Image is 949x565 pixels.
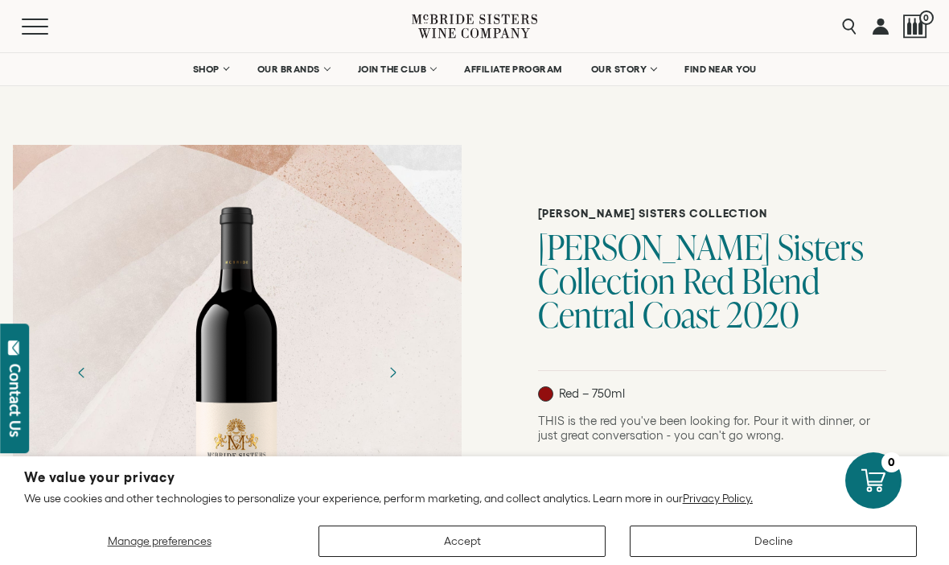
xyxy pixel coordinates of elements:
button: Manage preferences [24,526,294,557]
button: Mobile Menu Trigger [22,19,80,35]
h2: We value your privacy [24,471,925,485]
a: AFFILIATE PROGRAM [454,53,573,85]
a: JOIN THE CLUB [347,53,446,85]
a: FIND NEAR YOU [674,53,767,85]
a: SHOP [183,53,239,85]
span: AFFILIATE PROGRAM [464,64,562,75]
button: Decline [630,526,917,557]
div: 0 [881,452,902,472]
a: OUR BRANDS [247,53,339,85]
button: Previous [61,352,103,394]
p: Red – 750ml [538,386,625,402]
span: OUR STORY [591,64,647,75]
span: 0 [919,10,934,25]
p: We use cookies and other technologies to personalize your experience, perform marketing, and coll... [24,491,925,505]
span: SHOP [193,64,220,75]
h6: [PERSON_NAME] Sisters Collection [538,207,886,221]
span: FIND NEAR YOU [684,64,757,75]
button: Accept [318,526,606,557]
a: OUR STORY [581,53,667,85]
div: Contact Us [7,364,23,437]
span: THIS is the red you've been looking for. Pour it with dinner, or just great conversation - you ca... [538,414,870,442]
a: Privacy Policy. [683,492,753,505]
span: OUR BRANDS [257,64,320,75]
button: Next [372,352,413,394]
h1: [PERSON_NAME] Sisters Collection Red Blend Central Coast 2020 [538,230,886,332]
span: Manage preferences [108,534,212,547]
span: JOIN THE CLUB [358,64,427,75]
